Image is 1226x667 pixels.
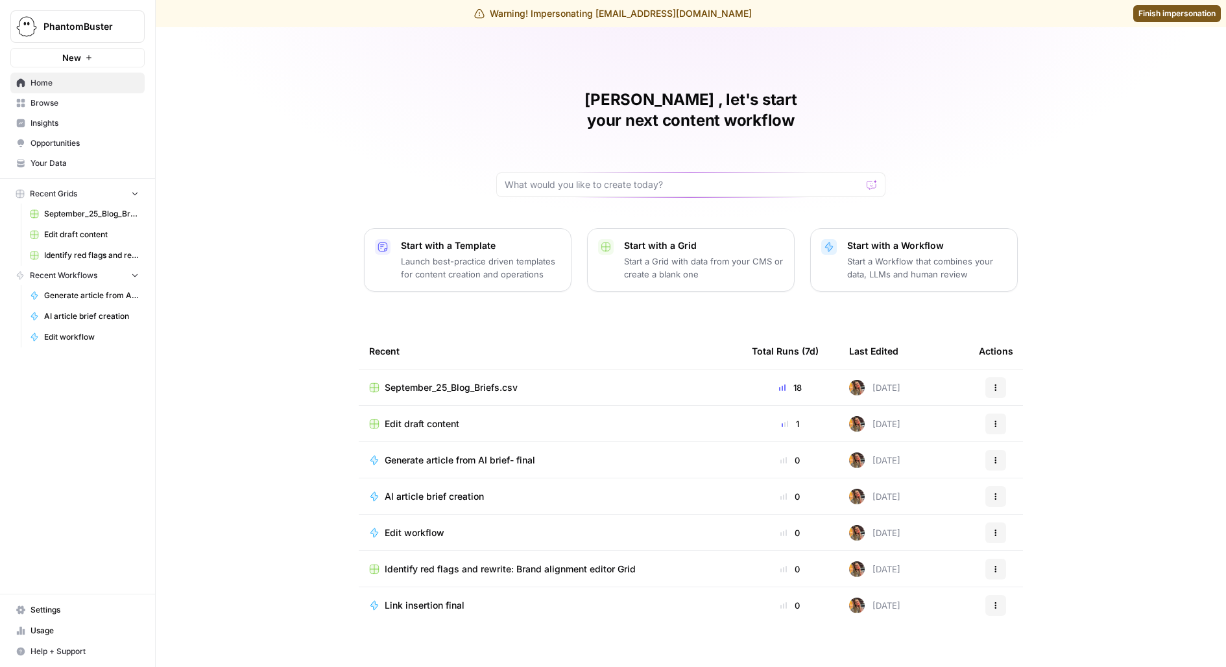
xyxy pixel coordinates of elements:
span: Edit workflow [44,331,139,343]
span: Edit workflow [385,526,444,539]
span: Insights [30,117,139,129]
span: Home [30,77,139,89]
a: AI article brief creation [24,306,145,327]
a: Identify red flags and rewrite: Brand alignment editor Grid [369,563,731,576]
a: September_25_Blog_Briefs.csv [369,381,731,394]
div: 0 [752,490,828,503]
a: Edit workflow [24,327,145,347]
a: Link insertion final [369,599,731,612]
span: Edit draft content [44,229,139,240]
img: ig4q4k97gip0ni4l5m9zkcyfayaz [849,561,865,577]
button: Recent Workflows [10,266,145,285]
p: Start a Grid with data from your CMS or create a blank one [624,255,784,281]
div: [DATE] [849,525,900,541]
div: Last Edited [849,333,898,369]
img: PhantomBuster Logo [15,15,38,38]
div: 0 [752,563,828,576]
span: Identify red flags and rewrite: Brand alignment editor Grid [385,563,636,576]
div: Actions [979,333,1013,369]
button: Start with a GridStart a Grid with data from your CMS or create a blank one [587,228,795,292]
button: Help + Support [10,641,145,662]
button: Start with a WorkflowStart a Workflow that combines your data, LLMs and human review [810,228,1018,292]
a: Opportunities [10,133,145,154]
a: Edit workflow [369,526,731,539]
button: Workspace: PhantomBuster [10,10,145,43]
span: Identify red flags and rewrite: Brand alignment editor Grid [44,250,139,261]
a: Identify red flags and rewrite: Brand alignment editor Grid [24,245,145,266]
img: ig4q4k97gip0ni4l5m9zkcyfayaz [849,380,865,395]
a: Your Data [10,153,145,174]
img: ig4q4k97gip0ni4l5m9zkcyfayaz [849,452,865,468]
p: Launch best-practice driven templates for content creation and operations [401,255,560,281]
a: Home [10,73,145,93]
span: Link insertion final [385,599,464,612]
a: Edit draft content [369,417,731,430]
div: [DATE] [849,489,900,504]
a: Finish impersonation [1133,5,1221,22]
span: Recent Grids [30,188,77,200]
button: Recent Grids [10,184,145,204]
span: Recent Workflows [30,270,97,281]
span: Edit draft content [385,417,459,430]
img: ig4q4k97gip0ni4l5m9zkcyfayaz [849,598,865,613]
a: Usage [10,620,145,641]
div: 0 [752,454,828,467]
span: Your Data [30,158,139,169]
input: What would you like to create today? [505,178,861,191]
span: AI article brief creation [385,490,484,503]
div: [DATE] [849,598,900,613]
div: [DATE] [849,416,900,432]
a: Browse [10,93,145,113]
div: 1 [752,417,828,430]
span: September_25_Blog_Briefs.csv [385,381,518,394]
p: Start with a Grid [624,239,784,252]
h1: [PERSON_NAME] , let's start your next content workflow [496,89,885,131]
img: ig4q4k97gip0ni4l5m9zkcyfayaz [849,489,865,504]
a: AI article brief creation [369,490,731,503]
button: New [10,48,145,67]
div: Recent [369,333,731,369]
a: Generate article from AI brief- final [369,454,731,467]
a: Settings [10,600,145,620]
p: Start with a Workflow [847,239,1007,252]
span: Generate article from AI brief- final [385,454,535,467]
span: Generate article from AI brief- final [44,290,139,301]
img: ig4q4k97gip0ni4l5m9zkcyfayaz [849,416,865,432]
span: September_25_Blog_Briefs.csv [44,208,139,220]
div: 18 [752,381,828,394]
span: Browse [30,97,139,109]
span: PhantomBuster [43,20,122,33]
a: September_25_Blog_Briefs.csv [24,204,145,224]
a: Insights [10,113,145,134]
p: Start with a Template [401,239,560,252]
div: [DATE] [849,380,900,395]
button: Start with a TemplateLaunch best-practice driven templates for content creation and operations [364,228,571,292]
p: Start a Workflow that combines your data, LLMs and human review [847,255,1007,281]
span: New [62,51,81,64]
span: Help + Support [30,646,139,657]
div: Warning! Impersonating [EMAIL_ADDRESS][DOMAIN_NAME] [474,7,752,20]
span: Settings [30,604,139,616]
div: [DATE] [849,452,900,468]
span: Usage [30,625,139,637]
span: Opportunities [30,137,139,149]
div: [DATE] [849,561,900,577]
span: AI article brief creation [44,310,139,322]
span: Finish impersonation [1138,8,1216,19]
a: Edit draft content [24,224,145,245]
div: Total Runs (7d) [752,333,819,369]
a: Generate article from AI brief- final [24,285,145,306]
div: 0 [752,599,828,612]
img: ig4q4k97gip0ni4l5m9zkcyfayaz [849,525,865,541]
div: 0 [752,526,828,539]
